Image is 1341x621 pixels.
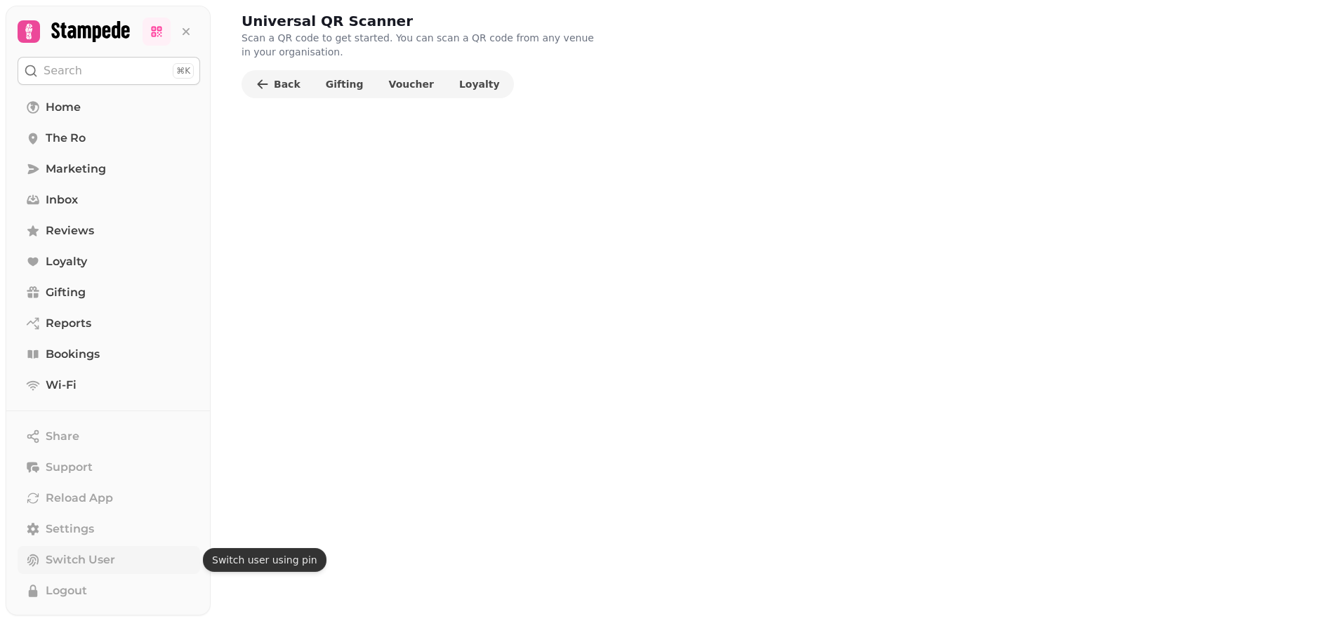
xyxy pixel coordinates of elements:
[274,79,300,89] span: Back
[18,484,200,512] button: Reload App
[244,73,312,95] button: Back
[315,73,375,95] button: Gifting
[173,63,194,79] div: ⌘K
[46,582,87,599] span: Logout
[46,428,79,445] span: Share
[18,515,200,543] a: Settings
[18,422,200,450] button: Share
[46,222,94,239] span: Reviews
[46,253,87,270] span: Loyalty
[46,284,86,301] span: Gifting
[448,73,511,95] button: Loyalty
[18,309,200,338] a: Reports
[18,186,200,214] a: Inbox
[18,279,200,307] a: Gifting
[46,459,93,476] span: Support
[46,552,115,568] span: Switch User
[459,79,500,89] span: Loyalty
[18,93,200,121] a: Home
[18,248,200,276] a: Loyalty
[242,31,601,59] p: Scan a QR code to get started. You can scan a QR code from any venue in your organisation.
[18,577,200,605] button: Logout
[46,490,113,507] span: Reload App
[46,99,81,116] span: Home
[46,315,91,332] span: Reports
[18,124,200,152] a: The Ro
[203,548,326,572] div: Switch user using pin
[326,79,364,89] span: Gifting
[18,57,200,85] button: Search⌘K
[18,217,200,245] a: Reviews
[46,130,86,147] span: The Ro
[378,73,445,95] button: Voucher
[242,11,511,31] h2: Universal QR Scanner
[44,62,82,79] p: Search
[18,453,200,481] button: Support
[18,340,200,368] a: Bookings
[18,546,200,574] button: Switch User
[46,521,94,537] span: Settings
[18,155,200,183] a: Marketing
[46,377,77,394] span: Wi-Fi
[46,161,106,178] span: Marketing
[18,371,200,399] a: Wi-Fi
[46,346,100,363] span: Bookings
[46,192,78,208] span: Inbox
[389,79,434,89] span: Voucher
